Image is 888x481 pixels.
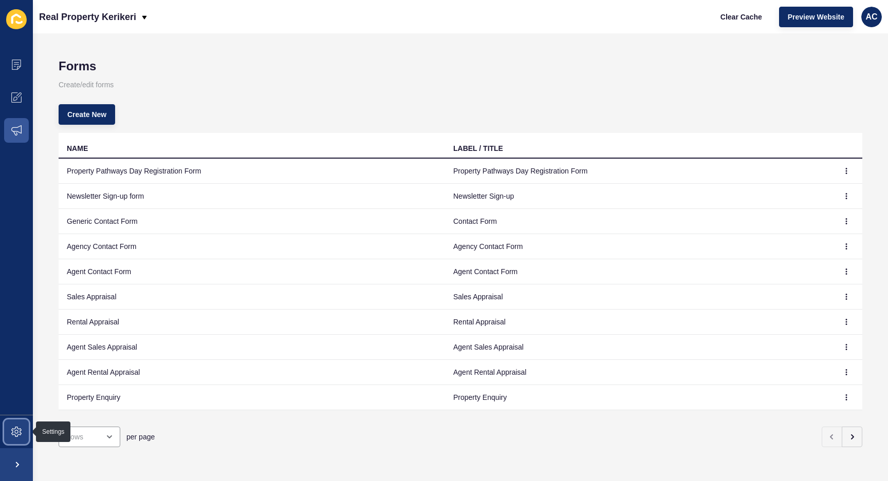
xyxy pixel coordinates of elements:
div: Settings [42,428,64,436]
td: Agent Rental Appraisal [445,360,831,385]
td: Property Enquiry [59,385,445,410]
td: Property Pathways Day Registration Form [445,159,831,184]
button: Create New [59,104,115,125]
h1: Forms [59,59,862,73]
td: Agent Contact Form [59,259,445,284]
td: Agency Contact Form [59,234,445,259]
div: NAME [67,143,88,153]
div: open menu [59,427,120,447]
td: Newsletter Sign-up [445,184,831,209]
td: Newsletter Sign-up form [59,184,445,209]
span: per page [126,432,155,442]
td: Agent Rental Appraisal [59,360,445,385]
button: Preview Website [779,7,853,27]
td: Agency Contact Form [445,234,831,259]
span: Clear Cache [720,12,762,22]
div: LABEL / TITLE [453,143,503,153]
td: Contact Form [445,209,831,234]
td: Property Enquiry [445,385,831,410]
p: Create/edit forms [59,73,862,96]
td: Rental Appraisal [445,310,831,335]
td: Agent Contact Form [445,259,831,284]
td: Agent Sales Appraisal [445,335,831,360]
span: Preview Website [788,12,844,22]
td: Sales Appraisal [59,284,445,310]
p: Real Property Kerikeri [39,4,136,30]
td: Property Pathways Day Registration Form [59,159,445,184]
span: Create New [67,109,106,120]
td: Agent Sales Appraisal [59,335,445,360]
td: Sales Appraisal [445,284,831,310]
span: AC [865,12,877,22]
td: Generic Contact Form [59,209,445,234]
td: Rental Appraisal [59,310,445,335]
button: Clear Cache [712,7,771,27]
